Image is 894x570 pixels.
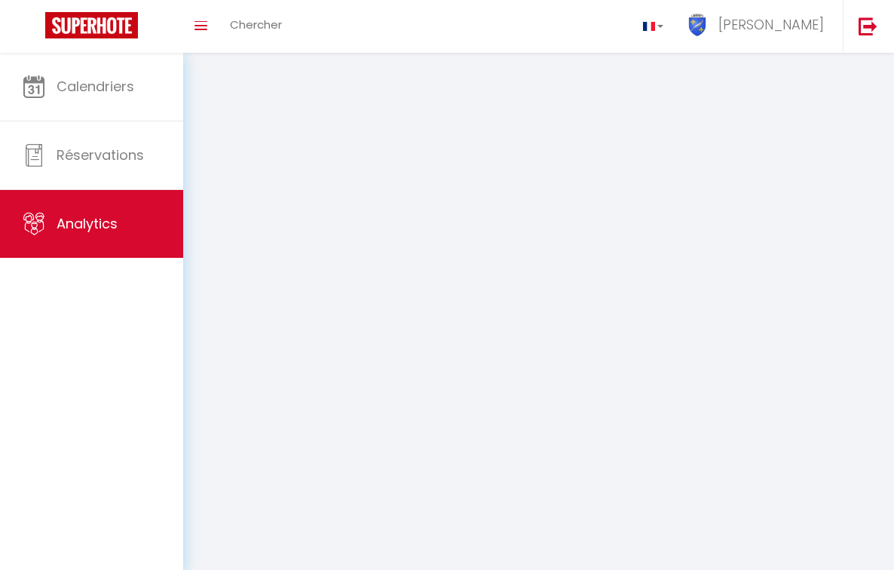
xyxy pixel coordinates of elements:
span: Calendriers [57,77,134,96]
span: Chercher [230,17,282,32]
span: Réservations [57,146,144,164]
img: Super Booking [45,12,138,38]
img: logout [859,17,877,35]
img: ... [686,14,709,36]
span: Analytics [57,214,118,233]
span: [PERSON_NAME] [718,15,824,34]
